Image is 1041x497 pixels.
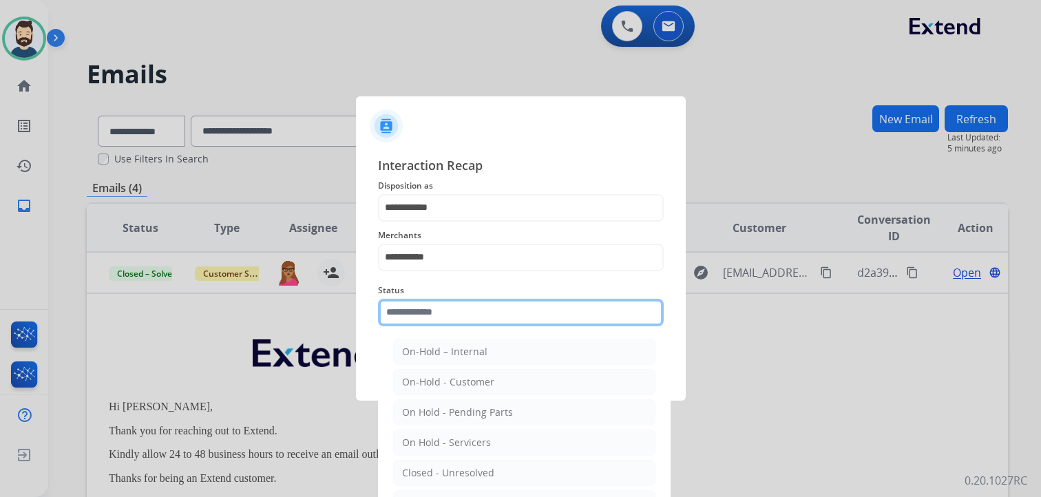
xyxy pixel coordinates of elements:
div: On-Hold – Internal [402,345,487,359]
img: contactIcon [370,109,403,142]
div: On-Hold - Customer [402,375,494,389]
span: Disposition as [378,178,664,194]
div: On Hold - Pending Parts [402,405,513,419]
span: Interaction Recap [378,156,664,178]
span: Status [378,282,664,299]
div: On Hold - Servicers [402,436,491,450]
div: Closed - Unresolved [402,466,494,480]
p: 0.20.1027RC [965,472,1027,489]
span: Merchants [378,227,664,244]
